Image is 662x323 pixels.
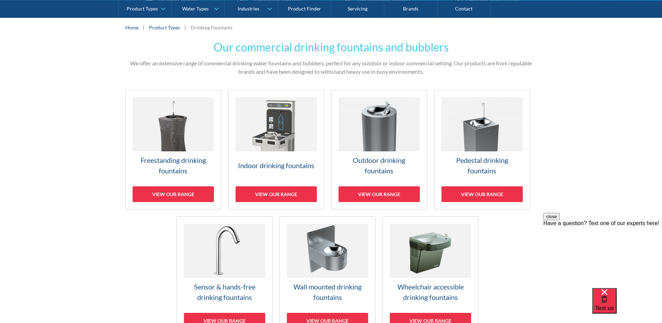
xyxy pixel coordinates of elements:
[184,281,265,302] h3: Sensor & hands-free drinking fountains
[184,23,187,31] div: |
[125,24,139,31] a: Home
[339,155,420,176] h3: Outdoor drinking fountains
[142,23,146,31] div: |
[149,24,180,31] a: Product Types
[592,288,662,323] iframe: podium webchat widget bubble
[238,6,259,12] div: Industries
[133,186,214,202] div: View our range
[228,90,324,209] a: Indoor drinking fountainsView our range
[133,155,214,176] h3: Freestanding drinking fountains
[390,281,471,302] h3: Wheelchair accessible drinking fountains
[287,281,368,302] h3: Wall mounted drinking fountains
[339,186,420,202] div: View our range
[125,39,537,56] h2: Our commercial drinking fountains and bubblers
[236,186,317,202] div: View our range
[125,90,221,209] a: Freestanding drinking fountainsView our range
[236,160,317,171] h3: Indoor drinking fountains
[441,186,523,202] div: View our range
[127,6,158,12] div: Product Types
[331,90,427,209] a: Outdoor drinking fountainsView our range
[543,213,662,297] iframe: podium webchat widget prompt
[191,24,232,31] div: Drinking Fountains
[125,59,537,76] p: We offer an extensive range of commercial drinking water fountains and bubblers, perfect for any ...
[182,6,209,12] div: Water Types
[441,155,523,176] h3: Pedestal drinking fountains
[434,90,530,209] a: Pedestal drinking fountainsView our range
